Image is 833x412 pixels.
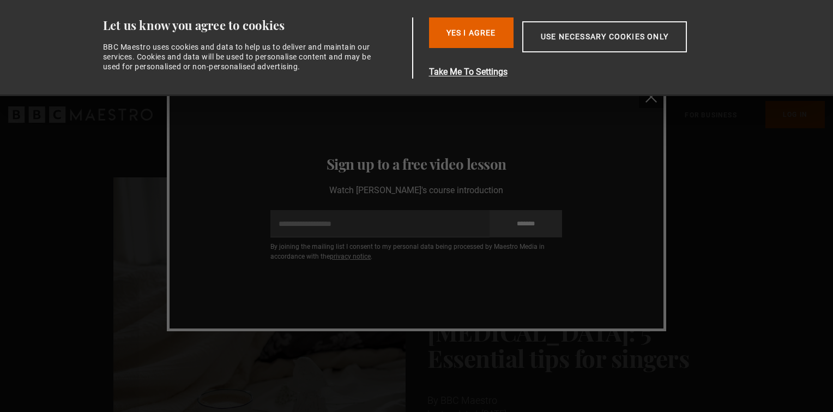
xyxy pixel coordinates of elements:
div: BBC Maestro uses cookies and data to help us to deliver and maintain our services. Cookies and da... [103,42,378,72]
div: Let us know you agree to cookies [103,17,408,33]
h3: Sign up to a free video lesson [183,153,651,175]
button: Take Me To Settings [429,65,739,79]
button: Yes I Agree [429,17,514,48]
a: privacy notice [330,253,371,260]
button: Use necessary cookies only [522,21,687,52]
p: By joining the mailing list I consent to my personal data being processed by Maestro Media in acc... [270,242,562,261]
p: Watch [PERSON_NAME]'s course introduction [270,184,562,197]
